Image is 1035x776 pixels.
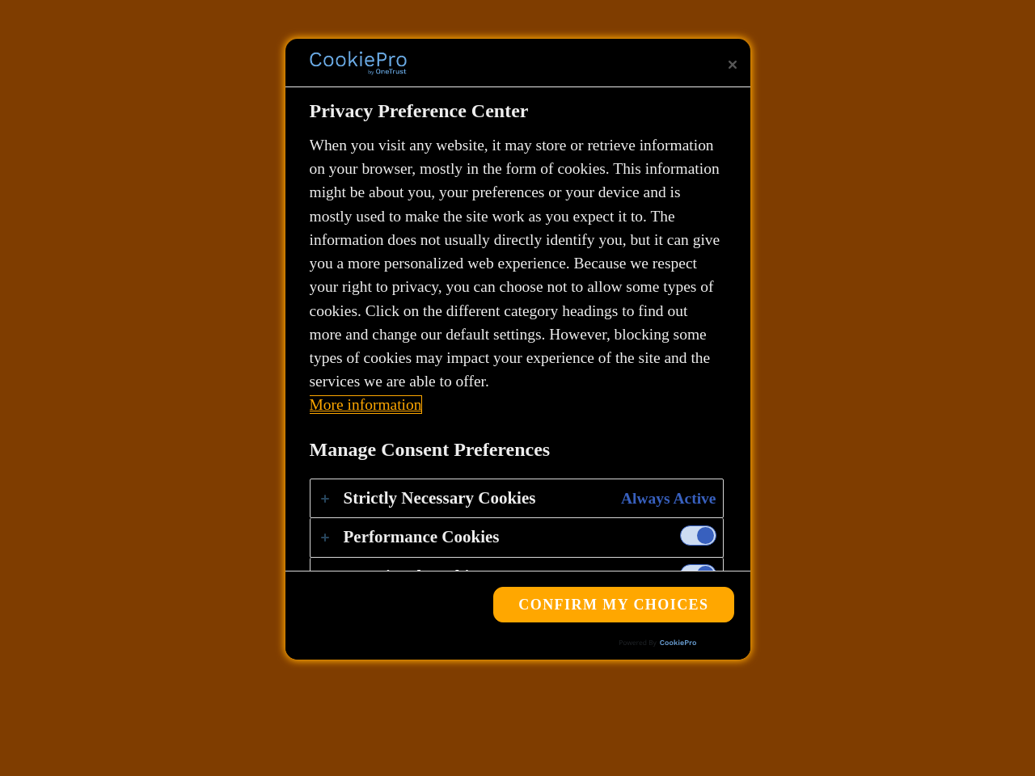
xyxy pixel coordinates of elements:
[310,96,724,125] h2: Privacy Preference Center
[619,639,742,660] a: Powered by OneTrust Opens in a new Tab
[310,437,724,470] h3: Manage Consent Preferences
[715,47,750,82] button: Close
[619,639,697,647] img: Powered by OneTrust Opens in a new Tab
[310,396,422,413] a: More information about your privacy, opens in a new tab
[310,47,407,79] div: Company Logo
[310,133,724,417] div: When you visit any website, it may store or retrieve information on your browser, mostly in the f...
[493,587,733,622] button: Confirm My Choices
[310,51,407,74] img: Company Logo
[285,39,750,660] div: Privacy Preference Center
